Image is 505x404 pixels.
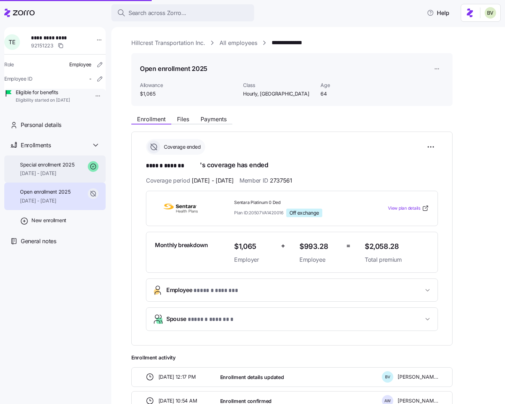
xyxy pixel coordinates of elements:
span: $1,065 [140,90,237,97]
span: Enrollment [137,116,166,122]
span: + [281,241,285,251]
span: Special enrollment 2025 [20,161,75,168]
span: [DATE] - [DATE] [20,170,75,177]
span: Employee [69,61,91,68]
span: Eligibility started on [DATE] [16,97,70,103]
span: Search across Zorro... [128,9,186,17]
span: Total premium [365,255,429,264]
span: Hourly, [GEOGRAPHIC_DATA] [243,90,315,97]
span: Coverage ended [162,143,201,150]
a: All employees [219,39,257,47]
span: Role [4,61,14,68]
span: $1,065 [234,241,275,252]
span: Class [243,82,315,89]
span: [DATE] 12:17 PM [158,373,196,380]
span: Employee [166,286,251,295]
span: Enrollment details updated [220,374,284,381]
span: Open enrollment 2025 [20,188,70,195]
span: Age [320,82,392,89]
a: View plan details [388,205,429,212]
span: Employee ID [4,75,32,82]
span: Payments [201,116,227,122]
img: 676487ef2089eb4995defdc85707b4f5 [485,7,496,19]
span: Enrollment activity [131,354,453,361]
span: T E [9,39,15,45]
span: Employee [299,255,340,264]
span: General notes [21,237,56,246]
span: View plan details [388,205,420,212]
span: 2737561 [270,176,292,185]
span: Sentara Platinum 0 Ded [234,200,359,206]
span: Monthly breakdown [155,241,208,250]
span: = [346,241,350,251]
h1: Open enrollment 2025 [140,64,207,73]
span: [PERSON_NAME] [398,373,438,380]
span: Eligible for benefits [16,89,70,96]
span: - [89,75,91,82]
span: Member ID [239,176,292,185]
span: A W [384,399,391,403]
a: Hillcrest Transportation Inc. [131,39,205,47]
span: Spouse [166,314,234,324]
span: New enrollment [31,217,66,224]
span: Personal details [21,121,61,129]
h1: 's coverage has ended [146,160,438,170]
span: Coverage period [146,176,234,185]
span: B V [385,375,390,379]
span: 64 [320,90,392,97]
span: Plan ID: 20507VA1420016 [234,210,283,216]
span: $2,058.28 [365,241,429,252]
span: Employer [234,255,275,264]
button: Help [421,6,455,20]
span: $993.28 [299,241,340,252]
span: Allowance [140,82,237,89]
img: Sentara Health Plans [155,200,206,216]
button: Search across Zorro... [111,4,254,21]
span: Enrollments [21,141,51,150]
span: 92151223 [31,42,54,49]
span: [DATE] - [DATE] [192,176,234,185]
span: Help [427,9,449,17]
span: Files [177,116,189,122]
span: Off exchange [289,210,319,216]
span: [DATE] - [DATE] [20,197,70,204]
